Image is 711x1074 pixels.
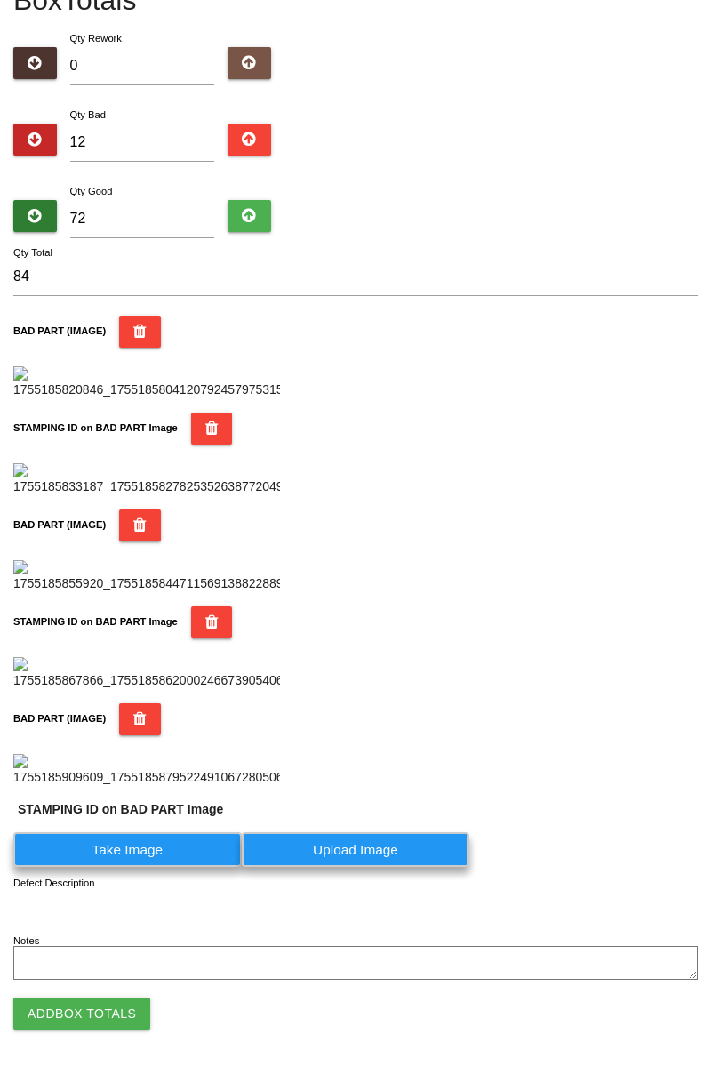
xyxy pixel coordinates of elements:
[13,832,242,867] label: Take Image
[119,316,161,348] button: BAD PART (IMAGE)
[13,325,106,336] b: BAD PART (IMAGE)
[13,463,280,496] img: 1755185833187_17551858278253526387720490822427.jpg
[13,616,178,627] b: STAMPING ID on BAD PART Image
[13,998,150,1030] button: AddBox Totals
[70,33,122,44] label: Qty Rework
[242,832,470,867] label: Upload Image
[70,186,113,196] label: Qty Good
[13,934,39,949] label: Notes
[191,413,233,445] button: STAMPING ID on BAD PART Image
[13,422,178,433] b: STAMPING ID on BAD PART Image
[119,509,161,541] button: BAD PART (IMAGE)
[13,657,280,690] img: 1755185867866_17551858620002466739054064924526.jpg
[13,713,106,724] b: BAD PART (IMAGE)
[191,606,233,638] button: STAMPING ID on BAD PART Image
[18,802,223,816] b: STAMPING ID on BAD PART Image
[13,754,280,787] img: 1755185909609_17551858795224910672805065097059.jpg
[13,366,280,399] img: 1755185820846_17551858041207924579753150190273.jpg
[13,519,106,530] b: BAD PART (IMAGE)
[119,703,161,735] button: BAD PART (IMAGE)
[13,876,95,891] label: Defect Description
[13,245,52,260] label: Qty Total
[70,109,106,120] label: Qty Bad
[13,560,280,593] img: 1755185855920_17551858447115691388228892015851.jpg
